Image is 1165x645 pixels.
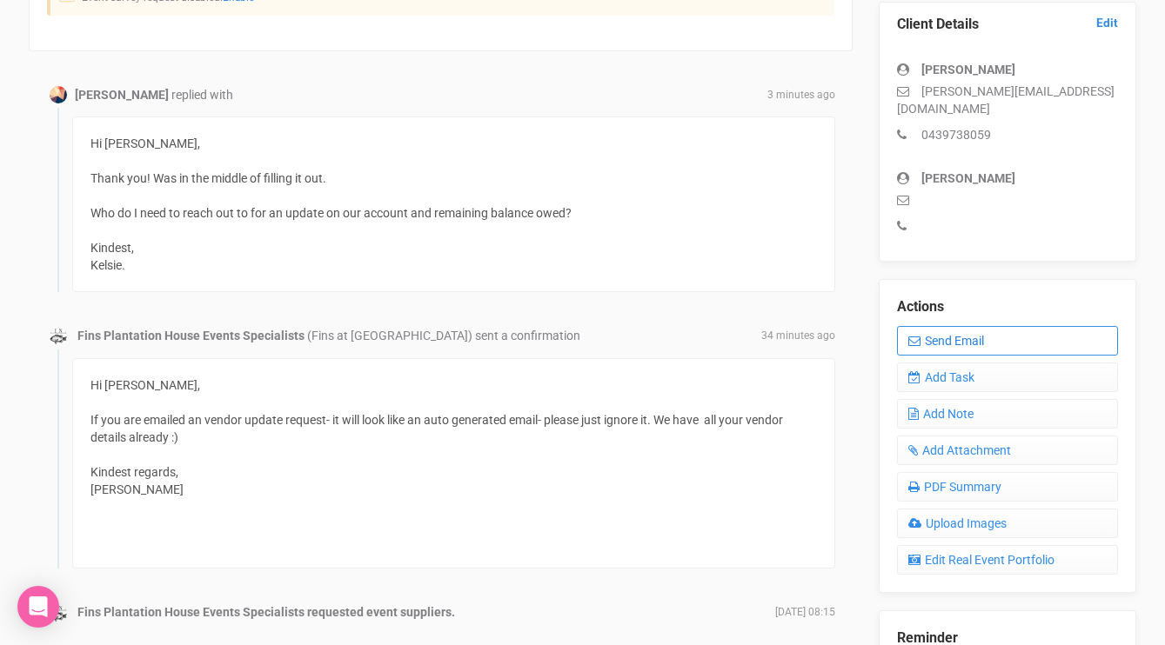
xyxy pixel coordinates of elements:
div: Open Intercom Messenger [17,586,59,628]
span: [DATE] 08:15 [775,605,835,620]
strong: requested event suppliers. [307,605,455,619]
strong: Fins Plantation House Events Specialists [77,605,305,619]
strong: [PERSON_NAME] [921,171,1015,185]
span: replied with [171,88,233,102]
div: Hi [PERSON_NAME], If you are emailed an vendor update request- it will look like an auto generate... [90,376,817,550]
legend: Client Details [897,15,1118,35]
a: Edit [1096,15,1118,31]
p: [PERSON_NAME][EMAIL_ADDRESS][DOMAIN_NAME] [897,83,1118,117]
a: Upload Images [897,509,1118,538]
img: Profile Image [50,86,67,103]
img: data [50,328,67,345]
a: Edit Real Event Portfolio [897,545,1118,575]
span: 34 minutes ago [761,329,835,343]
strong: Fins Plantation House Events Specialists [77,329,305,342]
strong: [PERSON_NAME] [75,88,169,102]
span: (Fins at [GEOGRAPHIC_DATA]) sent a confirmation [307,329,580,342]
strong: [PERSON_NAME] [921,63,1015,76]
a: Add Note [897,399,1118,429]
div: Hi [PERSON_NAME], Thank you! Was in the middle of filling it out. Who do I need to reach out to f... [72,116,835,292]
a: Add Attachment [897,436,1118,465]
span: 3 minutes ago [767,88,835,103]
a: Send Email [897,326,1118,356]
p: 0439738059 [897,126,1118,143]
a: Add Task [897,362,1118,392]
legend: Actions [897,297,1118,317]
a: PDF Summary [897,472,1118,502]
